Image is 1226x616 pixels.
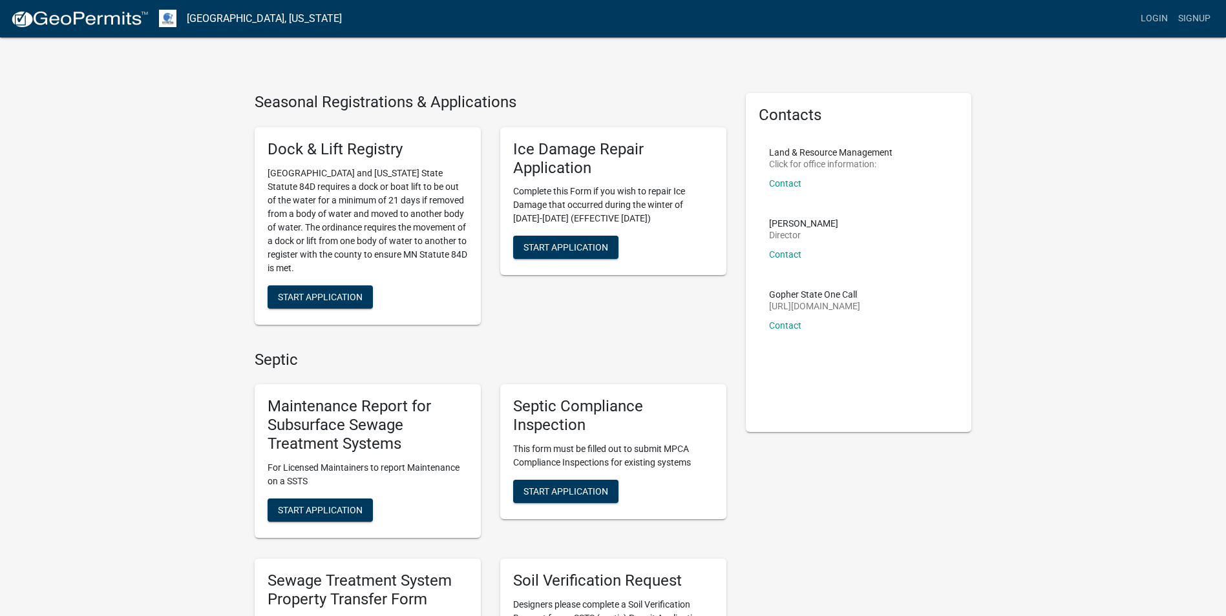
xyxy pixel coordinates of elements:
button: Start Application [268,498,373,522]
button: Start Application [513,480,618,503]
button: Start Application [513,236,618,259]
h5: Septic Compliance Inspection [513,397,713,435]
h5: Dock & Lift Registry [268,140,468,159]
p: For Licensed Maintainers to report Maintenance on a SSTS [268,461,468,488]
a: Contact [769,320,801,331]
h5: Sewage Treatment System Property Transfer Form [268,571,468,609]
h5: Soil Verification Request [513,571,713,590]
p: [URL][DOMAIN_NAME] [769,302,860,311]
p: Director [769,231,838,240]
p: Land & Resource Management [769,148,893,157]
p: [PERSON_NAME] [769,219,838,228]
img: Otter Tail County, Minnesota [159,10,176,27]
span: Start Application [278,504,363,515]
p: [GEOGRAPHIC_DATA] and [US_STATE] State Statute 84D requires a dock or boat lift to be out of the ... [268,167,468,275]
p: Click for office information: [769,159,893,169]
a: Signup [1173,6,1216,31]
span: Start Application [523,242,608,252]
button: Start Application [268,285,373,309]
h5: Contacts [759,106,959,125]
span: Start Application [523,486,608,496]
p: Gopher State One Call [769,290,860,299]
span: Start Application [278,291,363,302]
a: [GEOGRAPHIC_DATA], [US_STATE] [187,8,342,30]
h4: Septic [255,351,726,369]
h5: Ice Damage Repair Application [513,140,713,178]
h5: Maintenance Report for Subsurface Sewage Treatment Systems [268,397,468,453]
p: This form must be filled out to submit MPCA Compliance Inspections for existing systems [513,442,713,469]
p: Complete this Form if you wish to repair Ice Damage that occurred during the winter of [DATE]-[DA... [513,185,713,225]
h4: Seasonal Registrations & Applications [255,93,726,112]
a: Contact [769,249,801,260]
a: Contact [769,178,801,189]
a: Login [1136,6,1173,31]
